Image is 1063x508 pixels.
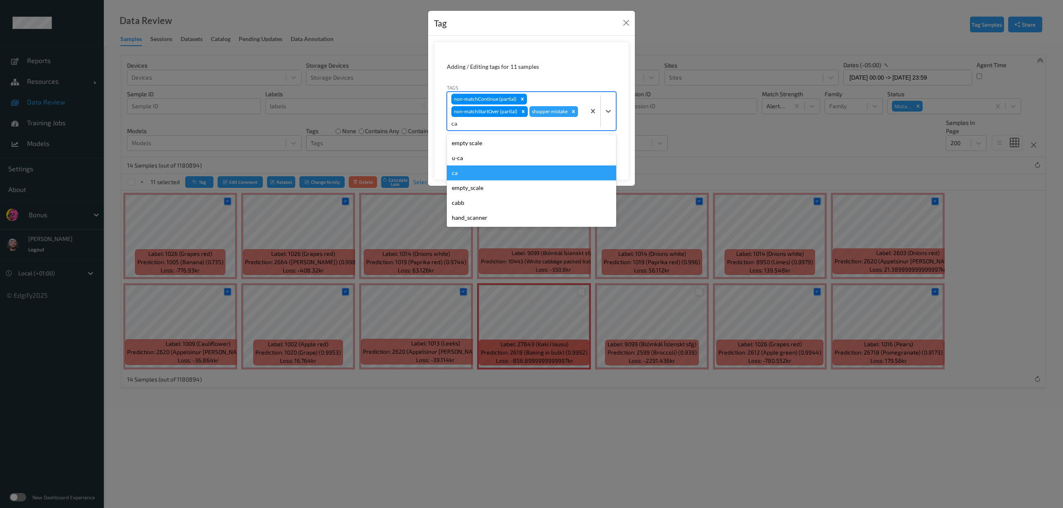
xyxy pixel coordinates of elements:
div: Remove non-matchContinue (partial) [518,94,527,105]
div: hand_scanner [447,210,616,225]
div: shopper mistake [529,106,569,117]
div: u-ca [447,151,616,165]
div: non-matchStartOver (partial) [451,106,519,117]
div: Remove shopper mistake [569,106,578,117]
div: Adding / Editing tags for 11 samples [447,63,616,71]
div: empty_scale [447,180,616,195]
button: Close [620,17,632,29]
div: Remove non-matchStartOver (partial) [519,106,528,117]
label: Tags [447,84,458,91]
div: Tag [434,17,447,30]
div: non-matchContinue (partial) [451,94,518,105]
div: cabb [447,195,616,210]
div: empty scale [447,136,616,151]
div: ca [447,165,616,180]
